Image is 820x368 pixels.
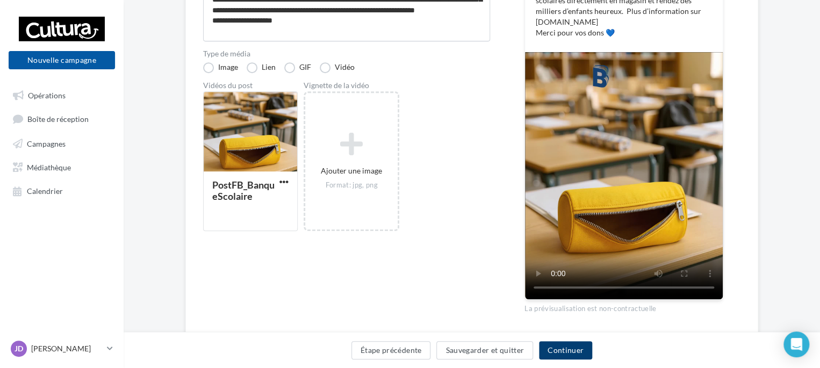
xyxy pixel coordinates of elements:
label: Image [203,62,238,73]
div: Open Intercom Messenger [783,331,809,357]
label: Type de média [203,50,490,57]
div: La prévisualisation est non-contractuelle [524,300,723,314]
div: Vidéos du post [203,82,298,89]
span: Campagnes [27,139,66,148]
button: Sauvegarder et quitter [436,341,533,359]
span: Boîte de réception [27,114,89,124]
a: Campagnes [6,133,117,153]
label: GIF [284,62,311,73]
span: Médiathèque [27,162,71,171]
div: Vignette de la vidéo [304,82,399,89]
a: Calendrier [6,181,117,200]
a: Opérations [6,85,117,104]
div: PostFB_BanqueScolaire [212,179,275,202]
button: Étape précédente [351,341,431,359]
a: Boîte de réception [6,109,117,128]
button: Nouvelle campagne [9,51,115,69]
p: [PERSON_NAME] [31,343,103,354]
span: JD [15,343,23,354]
button: Continuer [539,341,592,359]
span: Opérations [28,90,66,99]
a: Médiathèque [6,157,117,176]
label: Vidéo [320,62,355,73]
label: Lien [247,62,276,73]
a: JD [PERSON_NAME] [9,338,115,359]
span: Calendrier [27,186,63,196]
